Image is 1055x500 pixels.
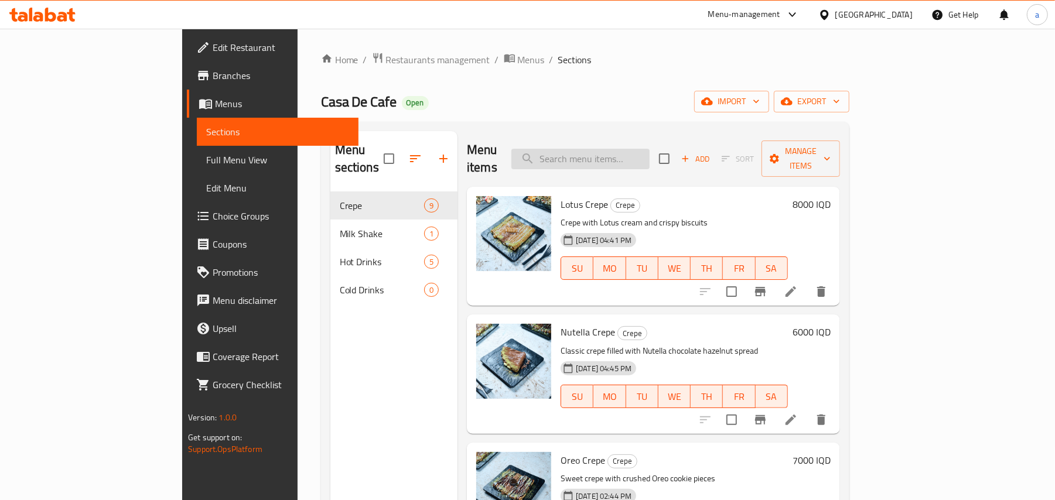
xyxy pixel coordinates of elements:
[213,209,349,223] span: Choice Groups
[187,258,359,286] a: Promotions
[756,256,788,280] button: SA
[187,33,359,61] a: Edit Restaurant
[618,327,647,340] span: Crepe
[549,53,554,67] li: /
[561,344,788,358] p: Classic crepe filled with Nutella chocolate hazelnut spread
[187,202,359,230] a: Choice Groups
[691,385,723,408] button: TH
[631,388,654,405] span: TU
[330,187,458,309] nav: Menu sections
[495,53,499,67] li: /
[425,228,438,239] span: 1
[340,227,424,241] span: Milk Shake
[771,144,831,173] span: Manage items
[206,153,349,167] span: Full Menu View
[213,237,349,251] span: Coupons
[677,150,714,168] span: Add item
[188,410,217,425] span: Version:
[571,363,636,374] span: [DATE] 04:45 PM
[386,53,490,67] span: Restaurants management
[197,118,359,146] a: Sections
[746,278,774,306] button: Branch-specific-item
[561,215,788,230] p: Crepe with Lotus cream and crispy biscuits
[728,260,750,277] span: FR
[206,181,349,195] span: Edit Menu
[728,388,750,405] span: FR
[723,385,755,408] button: FR
[401,145,429,173] span: Sort sections
[335,141,384,176] h2: Menu sections
[784,285,798,299] a: Edit menu item
[561,451,605,469] span: Oreo Crepe
[561,471,788,486] p: Sweet crepe with crushed Oreo cookie pieces
[197,174,359,202] a: Edit Menu
[793,196,831,213] h6: 8000 IQD
[598,388,621,405] span: MO
[425,200,438,211] span: 9
[424,227,439,241] div: items
[330,276,458,304] div: Cold Drinks0
[213,378,349,392] span: Grocery Checklist
[213,69,349,83] span: Branches
[213,265,349,279] span: Promotions
[372,52,490,67] a: Restaurants management
[213,293,349,307] span: Menu disclaimer
[793,324,831,340] h6: 6000 IQD
[607,454,637,468] div: Crepe
[330,220,458,248] div: Milk Shake1
[610,198,640,213] div: Crepe
[561,385,593,408] button: SU
[694,91,769,112] button: import
[187,371,359,399] a: Grocery Checklist
[695,260,718,277] span: TH
[340,255,424,269] span: Hot Drinks
[213,321,349,335] span: Upsell
[424,198,439,213] div: items
[658,256,691,280] button: WE
[746,406,774,434] button: Branch-specific-item
[187,90,359,118] a: Menus
[511,149,650,169] input: search
[760,260,783,277] span: SA
[807,406,835,434] button: delete
[611,198,640,212] span: Crepe
[504,52,545,67] a: Menus
[663,388,686,405] span: WE
[518,53,545,67] span: Menus
[321,52,849,67] nav: breadcrumb
[340,283,424,297] span: Cold Drinks
[561,196,608,213] span: Lotus Crepe
[188,441,262,457] a: Support.OpsPlatform
[424,283,439,297] div: items
[467,141,497,176] h2: Menu items
[677,150,714,168] button: Add
[680,152,711,166] span: Add
[476,324,551,399] img: Nutella Crepe
[762,141,840,177] button: Manage items
[377,146,401,171] span: Select all sections
[566,388,589,405] span: SU
[723,256,755,280] button: FR
[321,88,397,115] span: Casa De Cafe
[663,260,686,277] span: WE
[793,452,831,468] h6: 7000 IQD
[566,260,589,277] span: SU
[1035,8,1039,21] span: a
[784,413,798,427] a: Edit menu item
[187,343,359,371] a: Coverage Report
[340,198,424,213] span: Crepe
[760,388,783,405] span: SA
[719,279,744,304] span: Select to update
[476,196,551,271] img: Lotus Crepe
[330,248,458,276] div: Hot Drinks5
[691,256,723,280] button: TH
[704,94,760,109] span: import
[197,146,359,174] a: Full Menu View
[658,385,691,408] button: WE
[215,97,349,111] span: Menus
[402,96,429,110] div: Open
[561,323,615,341] span: Nutella Crepe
